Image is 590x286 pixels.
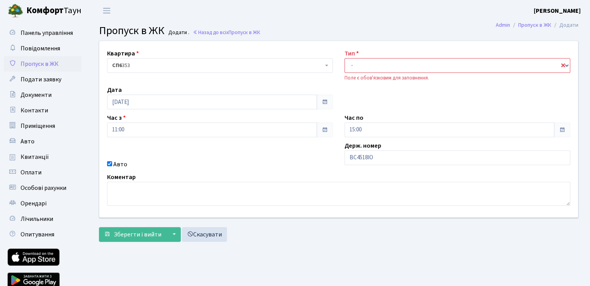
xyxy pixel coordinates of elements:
a: Квитанції [4,149,81,165]
button: Переключити навігацію [97,4,116,17]
a: Оплати [4,165,81,180]
span: <b>СП6</b>&nbsp;&nbsp;&nbsp;353 [107,58,333,73]
span: Квитанції [21,153,49,161]
a: Admin [496,21,510,29]
span: Панель управління [21,29,73,37]
b: Комфорт [26,4,64,17]
span: Приміщення [21,122,55,130]
a: Лічильники [4,211,81,227]
span: Орендарі [21,199,47,208]
span: Пропуск в ЖК [21,60,59,68]
span: Зберегти і вийти [114,230,161,239]
span: Лічильники [21,215,53,223]
span: Особові рахунки [21,184,66,192]
a: Опитування [4,227,81,242]
a: Орендарі [4,196,81,211]
a: Повідомлення [4,41,81,56]
a: Подати заявку [4,72,81,87]
input: AA0001AA [344,150,570,165]
span: Подати заявку [21,75,61,84]
b: СП6 [112,62,122,69]
a: Документи [4,87,81,103]
a: Особові рахунки [4,180,81,196]
label: Держ. номер [344,141,381,150]
label: Коментар [107,172,136,182]
label: Дата [107,85,122,95]
small: Додати . [167,29,189,36]
span: Контакти [21,106,48,115]
button: Зберегти і вийти [99,227,166,242]
span: <b>СП6</b>&nbsp;&nbsp;&nbsp;353 [112,62,323,69]
b: [PERSON_NAME] [534,7,581,15]
a: Панель управління [4,25,81,41]
label: Квартира [107,49,139,58]
a: Скасувати [182,227,227,242]
label: Час по [344,113,363,122]
a: Контакти [4,103,81,118]
a: Приміщення [4,118,81,134]
img: logo.png [8,3,23,19]
a: Авто [4,134,81,149]
span: Оплати [21,168,42,177]
a: Пропуск в ЖК [518,21,551,29]
span: Пропуск в ЖК [228,29,260,36]
span: Повідомлення [21,44,60,53]
label: Час з [107,113,126,122]
span: Авто [21,137,35,146]
span: Документи [21,91,52,99]
a: Назад до всіхПропуск в ЖК [193,29,260,36]
a: Пропуск в ЖК [4,56,81,72]
span: Таун [26,4,81,17]
li: Додати [551,21,578,29]
label: Тип [344,49,359,58]
nav: breadcrumb [484,17,590,33]
span: Пропуск в ЖК [99,23,164,38]
a: [PERSON_NAME] [534,6,581,16]
label: Авто [113,160,127,169]
span: Опитування [21,230,54,239]
div: Поле є обов'язковим для заповнення. [344,74,570,82]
